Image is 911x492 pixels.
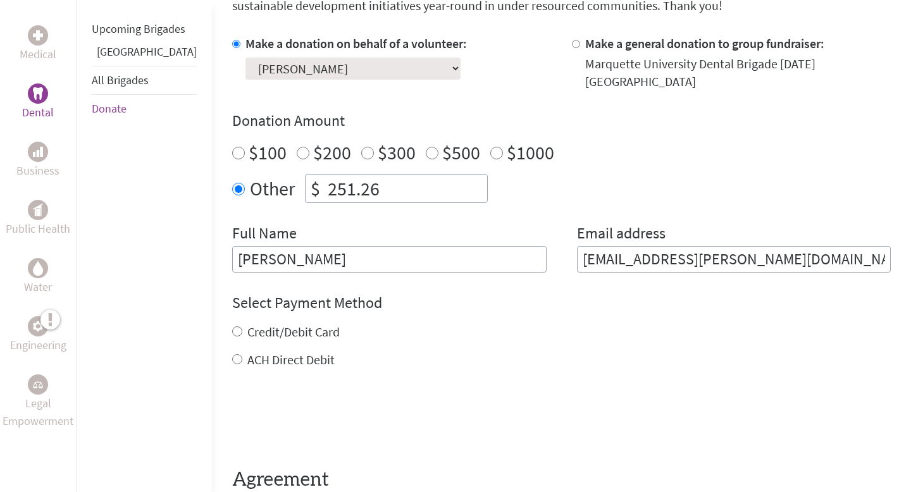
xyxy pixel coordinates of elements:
[313,140,351,164] label: $200
[97,44,197,59] a: [GEOGRAPHIC_DATA]
[378,140,416,164] label: $300
[6,200,70,238] a: Public HealthPublic Health
[325,175,487,202] input: Enter Amount
[22,83,54,121] a: DentalDental
[33,204,43,216] img: Public Health
[20,25,56,63] a: MedicalMedical
[3,374,73,430] a: Legal EmpowermentLegal Empowerment
[92,22,185,36] a: Upcoming Brigades
[232,246,547,273] input: Enter Full Name
[232,223,297,246] label: Full Name
[245,35,467,51] label: Make a donation on behalf of a volunteer:
[92,66,197,95] li: All Brigades
[232,469,891,491] h4: Agreement
[24,278,52,296] p: Water
[33,30,43,40] img: Medical
[3,395,73,430] p: Legal Empowerment
[24,258,52,296] a: WaterWater
[33,381,43,388] img: Legal Empowerment
[33,321,43,331] img: Engineering
[33,261,43,275] img: Water
[92,95,197,123] li: Donate
[10,336,66,354] p: Engineering
[92,73,149,87] a: All Brigades
[28,83,48,104] div: Dental
[507,140,554,164] label: $1000
[232,111,891,131] h4: Donation Amount
[232,394,425,443] iframe: reCAPTCHA
[92,15,197,43] li: Upcoming Brigades
[28,316,48,336] div: Engineering
[442,140,480,164] label: $500
[585,55,891,90] div: Marquette University Dental Brigade [DATE] [GEOGRAPHIC_DATA]
[28,25,48,46] div: Medical
[33,87,43,99] img: Dental
[10,316,66,354] a: EngineeringEngineering
[33,147,43,157] img: Business
[247,324,340,340] label: Credit/Debit Card
[22,104,54,121] p: Dental
[6,220,70,238] p: Public Health
[28,200,48,220] div: Public Health
[577,246,891,273] input: Your Email
[28,142,48,162] div: Business
[250,174,295,203] label: Other
[28,374,48,395] div: Legal Empowerment
[232,293,891,313] h4: Select Payment Method
[16,162,59,180] p: Business
[585,35,824,51] label: Make a general donation to group fundraiser:
[20,46,56,63] p: Medical
[577,223,666,246] label: Email address
[247,352,335,367] label: ACH Direct Debit
[16,142,59,180] a: BusinessBusiness
[28,258,48,278] div: Water
[92,43,197,66] li: Panama
[306,175,325,202] div: $
[92,101,127,116] a: Donate
[249,140,287,164] label: $100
